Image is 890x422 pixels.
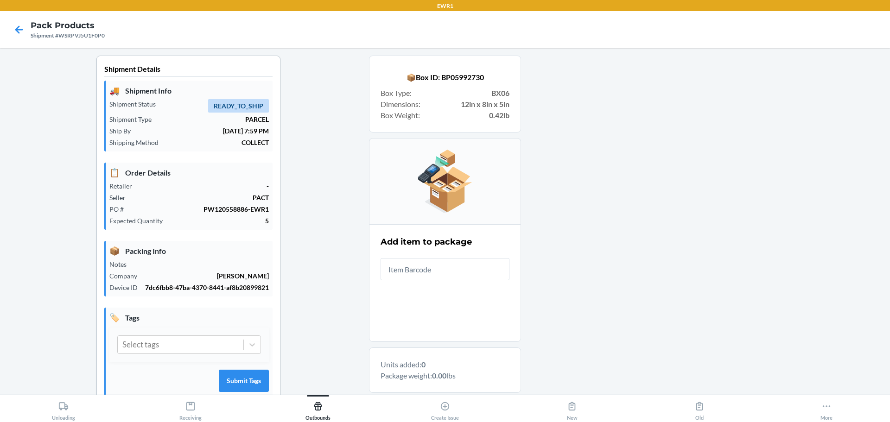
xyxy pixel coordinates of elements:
[109,311,269,324] p: Tags
[52,397,75,421] div: Unloading
[140,181,269,191] p: -
[109,166,120,179] span: 📋
[109,99,163,109] p: Shipment Status
[421,360,426,369] b: 0
[381,395,509,421] button: Create Issue
[208,99,269,113] span: READY_TO_SHIP
[381,258,509,280] input: Item Barcode
[159,114,269,124] p: PARCEL
[437,2,453,10] p: EWR1
[431,397,459,421] div: Create Issue
[381,236,472,248] h2: Add item to package
[31,19,105,31] h4: Pack Products
[763,395,890,421] button: More
[104,63,273,77] p: Shipment Details
[491,88,509,99] strong: BX06
[109,193,133,202] p: Seller
[109,166,269,179] p: Order Details
[219,370,269,392] button: Submit Tags
[127,395,254,421] button: Receiving
[166,138,269,147] p: COLLECT
[145,283,269,292] p: 7dc6fbb8-47ba-4370-8441-af8b20899821
[461,99,509,110] strong: 12in x 8in x 5in
[509,395,636,421] button: New
[381,99,420,110] span: Dimensions :
[109,259,134,269] p: Notes
[381,72,509,83] p: 📦 Box ID: BP05992730
[109,216,170,226] p: Expected Quantity
[145,271,269,281] p: [PERSON_NAME]
[31,31,105,40] div: Shipment #WSRPVJ5U1F0P0
[170,216,269,226] p: 5
[122,339,159,351] div: Select tags
[109,204,131,214] p: PO #
[636,395,763,421] button: Old
[131,204,269,214] p: PW120558886-EWR1
[381,110,420,121] span: Box Weight :
[179,397,202,421] div: Receiving
[567,397,578,421] div: New
[109,271,145,281] p: Company
[138,126,269,136] p: [DATE] 7:59 PM
[432,371,446,380] b: 0.00
[254,395,381,421] button: Outbounds
[109,126,138,136] p: Ship By
[489,110,509,121] strong: 0.42lb
[109,245,269,257] p: Packing Info
[305,397,331,421] div: Outbounds
[109,114,159,124] p: Shipment Type
[381,359,509,370] p: Units added:
[381,370,509,381] p: Package weight: lbs
[109,245,120,257] span: 📦
[820,397,833,421] div: More
[381,88,412,99] span: Box Type :
[133,193,269,202] p: PACT
[694,397,705,421] div: Old
[109,138,166,147] p: Shipping Method
[109,84,120,97] span: 🚚
[109,84,269,97] p: Shipment Info
[109,181,140,191] p: Retailer
[109,311,120,324] span: 🏷️
[109,283,145,292] p: Device ID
